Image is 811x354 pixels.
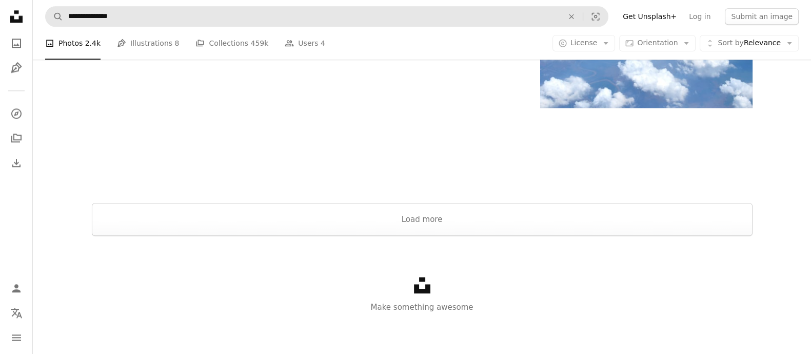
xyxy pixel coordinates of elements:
[637,39,678,47] span: Orientation
[6,153,27,173] a: Download History
[6,58,27,78] a: Illustrations
[175,38,180,49] span: 8
[583,7,608,26] button: Visual search
[6,327,27,348] button: Menu
[700,35,799,51] button: Sort byRelevance
[6,278,27,299] a: Log in / Sign up
[117,27,179,60] a: Illustrations 8
[195,27,268,60] a: Collections 459k
[6,303,27,323] button: Language
[617,8,683,25] a: Get Unsplash+
[45,6,608,27] form: Find visuals sitewide
[92,203,753,236] button: Load more
[619,35,696,51] button: Orientation
[46,7,63,26] button: Search Unsplash
[725,8,799,25] button: Submit an image
[560,7,583,26] button: Clear
[285,27,325,60] a: Users 4
[6,6,27,29] a: Home — Unsplash
[6,103,27,124] a: Explore
[718,38,781,48] span: Relevance
[718,39,743,47] span: Sort by
[321,38,325,49] span: 4
[6,128,27,148] a: Collections
[552,35,616,51] button: License
[6,33,27,53] a: Photos
[570,39,598,47] span: License
[33,301,811,313] p: Make something awesome
[250,38,268,49] span: 459k
[683,8,717,25] a: Log in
